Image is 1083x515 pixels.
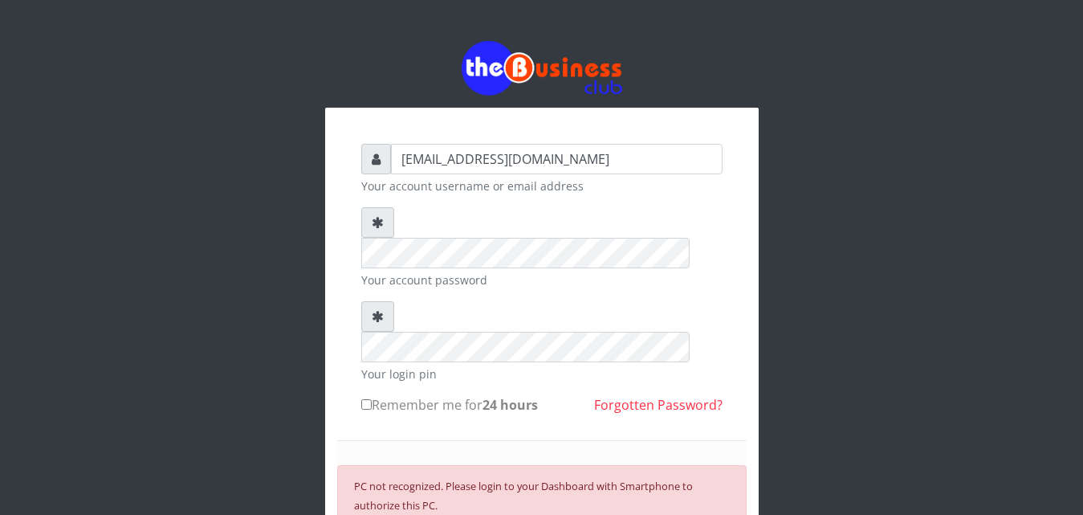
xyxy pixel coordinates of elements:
[594,396,723,414] a: Forgotten Password?
[391,144,723,174] input: Username or email address
[361,178,723,194] small: Your account username or email address
[361,395,538,415] label: Remember me for
[361,366,723,382] small: Your login pin
[361,399,372,410] input: Remember me for24 hours
[482,396,538,414] b: 24 hours
[361,272,723,288] small: Your account password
